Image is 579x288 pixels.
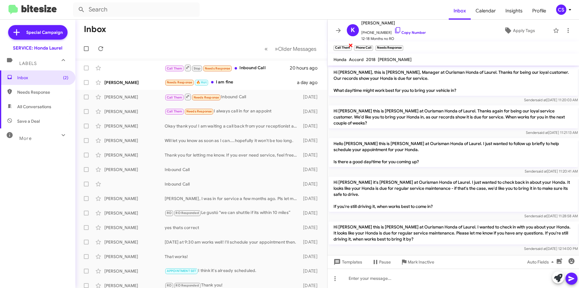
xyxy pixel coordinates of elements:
[329,105,578,128] p: Hi [PERSON_NAME] this is [PERSON_NAME] at Ourisman Honda of Laurel. Thanks again for being our lo...
[524,214,578,218] span: Sender [DATE] 11:28:58 AM
[165,138,300,144] div: Will let you know as soon as I can....hopefully it won't be too long.
[165,209,300,216] div: Le gustó “we can shuttle if its within 10 miles”
[536,169,547,173] span: said at
[408,257,434,267] span: Mark Inactive
[300,239,322,245] div: [DATE]
[354,45,373,51] small: Phone Call
[167,80,192,84] span: Needs Response
[527,2,551,20] a: Profile
[297,79,322,86] div: a day ago
[375,45,403,51] small: Needs Response
[394,30,426,35] a: Copy Number
[300,138,322,144] div: [DATE]
[525,169,578,173] span: Sender [DATE] 11:20:41 AM
[17,75,68,81] span: Inbox
[351,25,355,35] span: K
[19,136,32,141] span: More
[300,196,322,202] div: [DATE]
[329,177,578,212] p: Hi [PERSON_NAME] it's [PERSON_NAME] at Ourisman Honda of Laurel. I just wanted to check back in a...
[334,57,346,62] span: Honda
[334,45,352,51] small: Call Them
[524,246,578,251] span: Sender [DATE] 12:14:00 PM
[349,57,364,62] span: Accord
[167,66,182,70] span: Call Them
[264,45,268,53] span: «
[361,27,426,36] span: [PHONE_NUMBER]
[300,94,322,100] div: [DATE]
[186,109,212,113] span: Needs Response
[19,61,37,66] span: Labels
[261,43,271,55] button: Previous
[63,75,68,81] span: (2)
[165,196,300,202] div: [PERSON_NAME], I was in for service a few months ago. Pls let me know what type of service I need...
[300,268,322,274] div: [DATE]
[551,5,572,15] button: CS
[165,225,300,231] div: yes thats correct
[522,257,561,267] button: Auto Fields
[471,2,501,20] a: Calendar
[300,210,322,216] div: [DATE]
[167,283,172,287] span: RO
[513,25,535,36] span: Apply Tags
[205,66,230,70] span: Needs Response
[104,239,165,245] div: [PERSON_NAME]
[526,130,578,135] span: Sender [DATE] 11:21:13 AM
[167,269,196,273] span: APPOINTMENT SET
[556,5,566,15] div: CS
[104,225,165,231] div: [PERSON_NAME]
[165,181,300,187] div: Inbound Call
[398,254,508,263] span: called you on [DATE] 6:17:26 PM
[165,254,300,260] div: That works!
[261,43,320,55] nav: Page navigation example
[536,98,546,102] span: said at
[300,123,322,129] div: [DATE]
[329,222,578,244] p: Hi [PERSON_NAME] this is [PERSON_NAME] at Ourisman Honda of Laurel. I wanted to check in with you...
[196,80,207,84] span: 🔥 Hot
[329,67,578,96] p: Hi [PERSON_NAME], this is [PERSON_NAME], Manager at Ourisman Honda of Laurel. Thanks for being ou...
[449,2,471,20] a: Inbox
[271,43,320,55] button: Next
[165,123,300,129] div: Okay thank you! I am waiting a call back from your receptionist about my warranty policy and then...
[176,211,199,215] span: RO Responded
[104,123,165,129] div: [PERSON_NAME]
[26,29,63,35] span: Special Campaign
[165,108,300,115] div: I always call in for an appoint
[167,95,182,99] span: Call Them
[104,268,165,274] div: [PERSON_NAME]
[104,152,165,158] div: [PERSON_NAME]
[165,79,297,86] div: I am fine
[167,109,182,113] span: Call Them
[275,45,278,53] span: »
[300,225,322,231] div: [DATE]
[17,118,40,124] span: Save a Deal
[176,283,199,287] span: RO Responded
[361,36,426,42] span: 12-18 Months no RO
[488,25,550,36] button: Apply Tags
[165,239,300,245] div: [DATE] at 9:30 am works well! I'll schedule your appointment then.
[165,167,300,173] div: Inbound Call
[300,181,322,187] div: [DATE]
[538,130,548,135] span: said at
[524,98,578,102] span: Sender [DATE] 11:20:03 AM
[379,257,391,267] span: Pause
[278,46,316,52] span: Older Messages
[194,95,219,99] span: Needs Response
[361,19,426,27] span: [PERSON_NAME]
[501,2,527,20] span: Insights
[104,138,165,144] div: [PERSON_NAME]
[104,210,165,216] div: [PERSON_NAME]
[104,196,165,202] div: [PERSON_NAME]
[536,246,546,251] span: said at
[165,64,290,72] div: Inbound Call
[367,257,396,267] button: Pause
[165,152,300,158] div: Thank you for letting me know. If you ever need service, feel free to reach out to us! We're here...
[104,108,165,115] div: [PERSON_NAME]
[8,25,68,40] a: Special Campaign
[104,79,165,86] div: [PERSON_NAME]
[84,24,106,34] h1: Inbox
[396,257,439,267] button: Mark Inactive
[104,167,165,173] div: [PERSON_NAME]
